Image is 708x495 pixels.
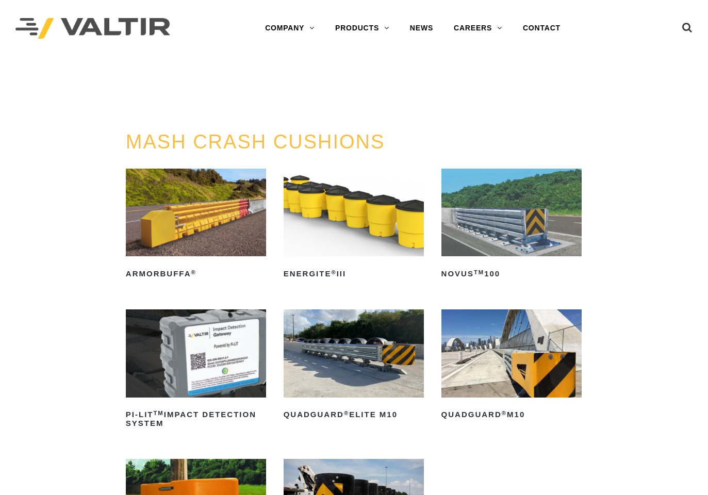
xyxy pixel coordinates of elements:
a: CAREERS [443,18,513,39]
a: QuadGuard®Elite M10 [284,309,424,423]
a: COMPANY [255,18,325,39]
img: Valtir [15,18,170,39]
a: CONTACT [513,18,571,39]
a: NEWS [400,18,443,39]
sup: ® [191,269,196,275]
h2: NOVUS 100 [441,266,582,282]
a: PRODUCTS [325,18,400,39]
sup: ® [331,269,336,275]
h2: ArmorBuffa [126,266,266,282]
a: ArmorBuffa® [126,169,266,282]
h2: QuadGuard M10 [441,407,582,423]
a: ENERGITE®III [284,169,424,282]
h2: PI-LIT Impact Detection System [126,407,266,432]
h2: ENERGITE III [284,266,424,282]
h2: QuadGuard Elite M10 [284,407,424,423]
sup: TM [154,410,164,416]
sup: ® [344,410,349,416]
a: QuadGuard®M10 [441,309,582,423]
a: NOVUSTM100 [441,169,582,282]
a: PI-LITTMImpact Detection System [126,309,266,431]
a: MASH CRASH CUSHIONS [126,131,385,153]
sup: TM [474,269,484,275]
sup: ® [502,410,507,416]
